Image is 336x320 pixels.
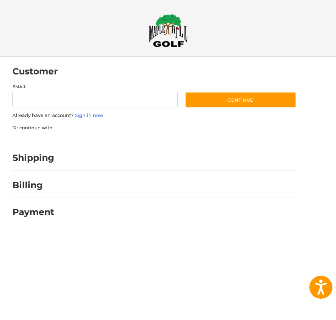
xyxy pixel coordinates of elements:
label: Email [12,84,178,90]
h2: Shipping [12,152,54,163]
h2: Payment [12,207,54,218]
img: Maple Hill Golf [149,14,188,47]
p: Or continue with [12,124,296,131]
p: Already have an account? [12,112,296,119]
a: Sign in now [75,112,103,118]
iframe: Google Customer Reviews [277,301,336,320]
button: Continue [185,92,296,108]
h2: Customer [12,66,58,77]
h2: Billing [12,180,54,191]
